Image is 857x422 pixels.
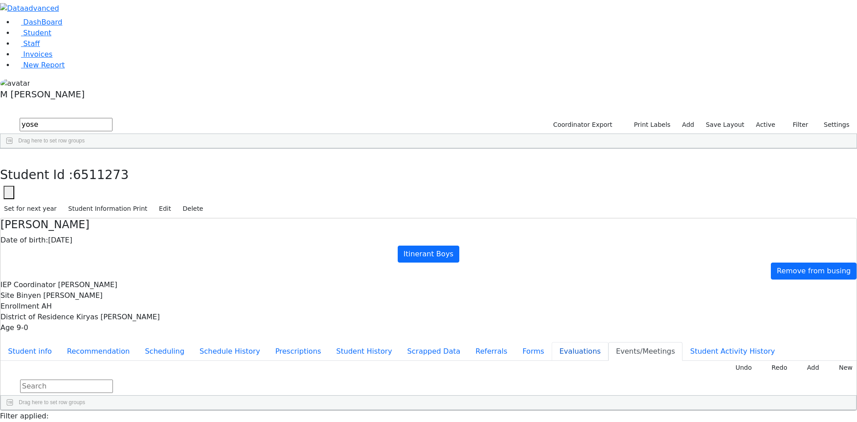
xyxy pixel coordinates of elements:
button: Print Labels [624,118,674,132]
button: Filter [781,118,812,132]
span: AH [42,302,52,310]
a: Remove from busing [771,263,857,280]
span: [PERSON_NAME] [58,280,117,289]
span: DashBoard [23,18,62,26]
button: New [829,361,857,375]
button: Schedule History [192,342,268,361]
label: Enrollment [0,301,39,312]
a: DashBoard [14,18,62,26]
button: Add [797,361,823,375]
button: Edit [155,202,175,216]
button: Student History [329,342,399,361]
a: Student [14,29,51,37]
span: Student [23,29,51,37]
button: Settings [812,118,853,132]
button: Save Layout [702,118,748,132]
span: Staff [23,39,40,48]
button: Student Activity History [682,342,782,361]
label: IEP Coordinator [0,280,56,290]
label: Site [0,290,14,301]
a: Itinerant Boys [398,246,459,263]
button: Scrapped Data [399,342,468,361]
button: Student info [0,342,59,361]
span: Kiryas [PERSON_NAME] [76,313,160,321]
label: District of Residence [0,312,74,322]
label: Age [0,322,14,333]
span: Drag here to set row groups [18,138,85,144]
a: New Report [14,61,65,69]
input: Search [20,380,113,393]
span: Binyen [PERSON_NAME] [17,291,103,300]
button: Student Information Print [64,202,151,216]
button: Recommendation [59,342,137,361]
button: Prescriptions [268,342,329,361]
label: Date of birth: [0,235,48,246]
span: Remove from busing [777,267,851,275]
span: Invoices [23,50,53,58]
a: Invoices [14,50,53,58]
button: Undo [725,361,756,375]
a: Staff [14,39,40,48]
label: Active [752,118,779,132]
h4: [PERSON_NAME] [0,218,857,231]
button: Redo [761,361,791,375]
span: 9-0 [17,323,28,332]
span: Drag here to set row groups [19,399,85,405]
div: [DATE] [0,235,857,246]
button: Events/Meetings [608,342,682,361]
button: Scheduling [137,342,192,361]
button: Delete [179,202,207,216]
input: Search [20,118,112,131]
button: Coordinator Export [547,118,616,132]
span: 6511273 [73,167,129,182]
a: Add [678,118,698,132]
button: Forms [515,342,552,361]
button: Referrals [468,342,515,361]
span: New Report [23,61,65,69]
button: Evaluations [552,342,608,361]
